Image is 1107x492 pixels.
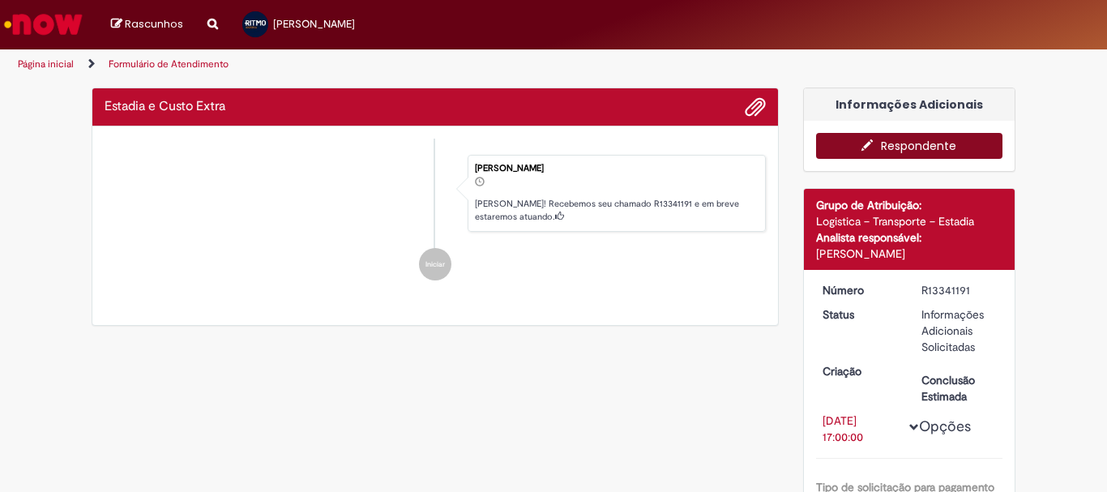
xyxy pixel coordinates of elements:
[810,363,910,379] dt: Criação
[2,8,85,41] img: ServiceNow
[816,229,1003,246] div: Analista responsável:
[816,246,1003,262] div: [PERSON_NAME]
[105,155,766,233] li: Wesley Viana
[12,49,726,79] ul: Trilhas de página
[909,372,1009,404] dt: Conclusão Estimada
[810,282,910,298] dt: Número
[804,88,1015,121] div: Informações Adicionais
[105,100,225,114] h2: Estadia e Custo Extra Histórico de tíquete
[816,213,1003,229] div: Logistica – Transporte – Estadia
[816,133,1003,159] button: Respondente
[273,17,355,31] span: [PERSON_NAME]
[475,198,757,223] p: [PERSON_NAME]! Recebemos seu chamado R13341191 e em breve estaremos atuando.
[109,58,229,71] a: Formulário de Atendimento
[816,197,1003,213] div: Grupo de Atribuição:
[18,58,74,71] a: Página inicial
[125,16,183,32] span: Rascunhos
[823,413,898,445] div: [DATE] 17:00:00
[921,306,997,355] div: Informações Adicionais Solicitadas
[921,282,997,298] div: R13341191
[475,164,757,173] div: [PERSON_NAME]
[111,17,183,32] a: Rascunhos
[105,139,766,297] ul: Histórico de tíquete
[810,306,910,323] dt: Status
[745,96,766,118] button: Adicionar anexos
